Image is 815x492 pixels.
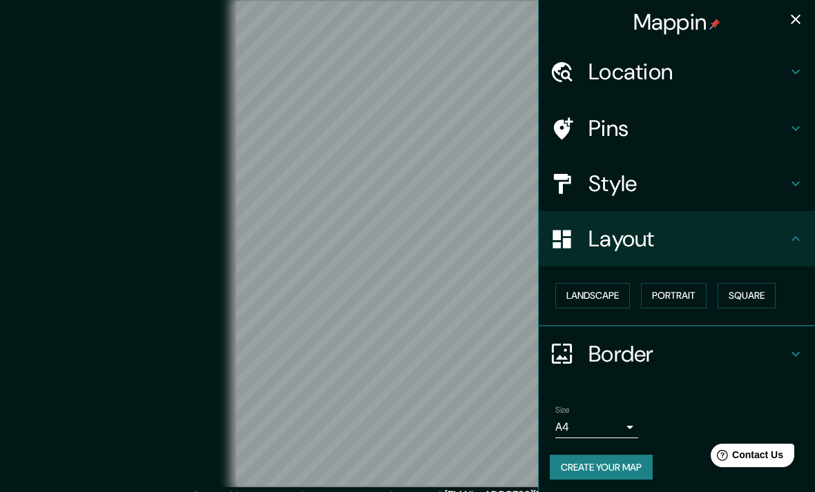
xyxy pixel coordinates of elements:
[718,283,776,308] button: Square
[709,19,720,30] img: pin-icon.png
[588,340,787,368] h4: Border
[633,8,721,36] h4: Mappin
[588,115,787,142] h4: Pins
[555,416,638,438] div: A4
[550,455,653,480] button: Create your map
[588,170,787,197] h4: Style
[539,44,815,99] div: Location
[692,438,800,477] iframe: Help widget launcher
[588,58,787,86] h4: Location
[539,156,815,211] div: Style
[588,225,787,253] h4: Layout
[539,326,815,382] div: Border
[555,404,570,415] label: Size
[539,101,815,156] div: Pins
[641,283,707,308] button: Portrait
[236,1,579,486] canvas: Map
[539,211,815,266] div: Layout
[555,283,630,308] button: Landscape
